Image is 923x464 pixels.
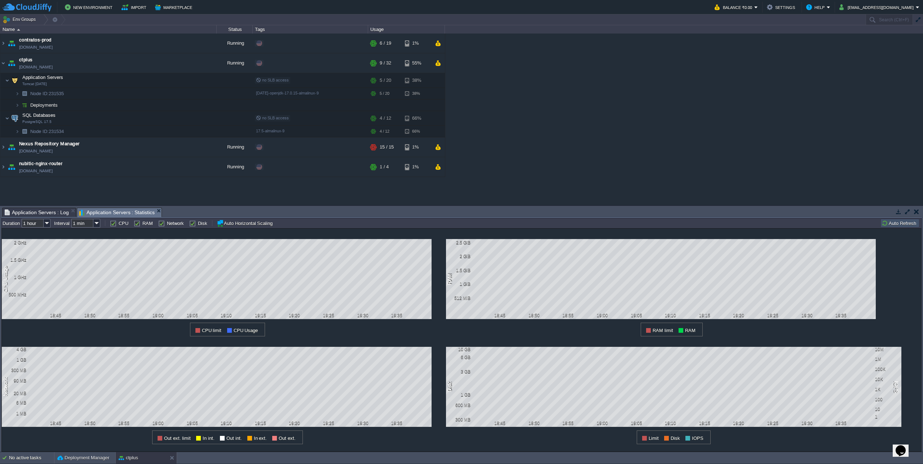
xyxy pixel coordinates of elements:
div: 1 GiB [447,282,471,287]
span: Disk [671,436,680,441]
a: SQL DatabasesPostgreSQL 17.5 [22,112,57,118]
span: Tomcat [DATE] [22,82,47,86]
div: 18:50 [81,421,99,426]
a: [DOMAIN_NAME] [19,44,53,51]
div: 100 [875,397,898,402]
div: 3 GB [447,369,471,374]
div: 19:00 [149,421,167,426]
span: 17.5-almalinux-9 [256,129,284,133]
div: 19:35 [832,421,850,426]
div: 1K [875,387,898,392]
div: 90 MB [3,378,26,383]
div: 66% [405,126,428,137]
div: 20 MB [3,391,26,396]
div: 19:30 [798,313,816,318]
div: 19:10 [662,313,680,318]
span: Application Servers : Statistics [79,208,155,217]
div: 18:45 [491,421,509,426]
img: AMDAwAAAACH5BAEAAAAALAAAAAABAAEAAAICRAEAOw== [6,53,17,73]
div: 1 GHz [3,275,26,280]
div: 19:00 [149,313,167,318]
span: Node ID: [30,91,49,96]
div: 2 GHz [3,240,26,245]
img: AMDAwAAAACH5BAEAAAAALAAAAAABAAEAAAICRAEAOw== [6,137,17,157]
button: Settings [767,3,797,12]
img: AMDAwAAAACH5BAEAAAAALAAAAAABAAEAAAICRAEAOw== [0,34,6,53]
a: Deployments [30,102,59,108]
div: 19:10 [662,421,680,426]
button: Import [122,3,149,12]
span: RAM limit [653,328,673,333]
div: 10 GB [447,347,471,352]
span: Out ext. [279,436,296,441]
div: 9 / 32 [380,53,391,73]
div: 19:15 [695,421,714,426]
div: 19:05 [627,313,645,318]
a: [DOMAIN_NAME] [19,63,53,71]
div: 1M [875,357,898,362]
div: 1% [405,157,428,177]
div: Status [217,25,252,34]
button: ctplus [119,454,138,461]
div: 19:35 [388,313,406,318]
a: Application ServersTomcat [DATE] [22,75,64,80]
img: AMDAwAAAACH5BAEAAAAALAAAAAABAAEAAAICRAEAOw== [19,126,30,137]
div: 19:20 [286,313,304,318]
div: 18:55 [115,421,133,426]
button: [EMAIL_ADDRESS][DOMAIN_NAME] [839,3,916,12]
span: Limit [649,436,659,441]
div: 2 GiB [447,254,471,259]
img: AMDAwAAAACH5BAEAAAAALAAAAAABAAEAAAICRAEAOw== [17,29,20,31]
div: 18:55 [559,421,577,426]
img: AMDAwAAAACH5BAEAAAAALAAAAAABAAEAAAICRAEAOw== [15,100,19,111]
div: 18:50 [525,313,543,318]
div: 1% [405,34,428,53]
span: nubitic-nginx-router [19,160,62,167]
div: 19:20 [730,421,748,426]
img: AMDAwAAAACH5BAEAAAAALAAAAAABAAEAAAICRAEAOw== [19,100,30,111]
div: 300 MB [447,417,471,422]
div: 55% [405,53,428,73]
a: [DOMAIN_NAME] [19,167,53,174]
div: 19:15 [251,313,269,318]
div: 10 [875,407,898,412]
a: ctplus [19,56,33,63]
iframe: chat widget [893,435,916,457]
img: AMDAwAAAACH5BAEAAAAALAAAAAABAAEAAAICRAEAOw== [6,157,17,177]
img: AMDAwAAAACH5BAEAAAAALAAAAAABAAEAAAICRAEAOw== [0,157,6,177]
div: Usage [368,25,445,34]
div: 19:25 [319,421,337,426]
div: 38% [405,73,428,88]
div: 19:10 [217,421,235,426]
div: 19:00 [593,313,611,318]
div: 66% [405,111,428,125]
span: SQL Databases [22,112,57,118]
div: Running [217,34,253,53]
a: contratos-prod [19,36,52,44]
div: 19:20 [730,313,748,318]
div: 19:05 [183,421,201,426]
div: 18:45 [47,313,65,318]
button: Help [806,3,827,12]
a: Nexus Repository Manager [19,140,80,147]
div: 19:00 [593,421,611,426]
label: Interval [54,221,70,226]
div: 19:30 [354,313,372,318]
div: Network [2,377,10,397]
button: Auto Horizontal Scaling [217,220,275,227]
label: Disk [198,221,207,226]
div: 4 / 12 [380,126,389,137]
div: 1.5 GHz [3,257,26,262]
span: In int. [203,436,215,441]
div: 19:05 [183,313,201,318]
img: AMDAwAAAACH5BAEAAAAALAAAAAABAAEAAAICRAEAOw== [0,137,6,157]
div: 19:20 [286,421,304,426]
div: 10M [875,347,898,352]
span: 231535 [30,90,65,97]
span: CPU Usage [234,328,258,333]
div: 19:25 [764,421,782,426]
div: Name [1,25,216,34]
div: 19:25 [319,313,337,318]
